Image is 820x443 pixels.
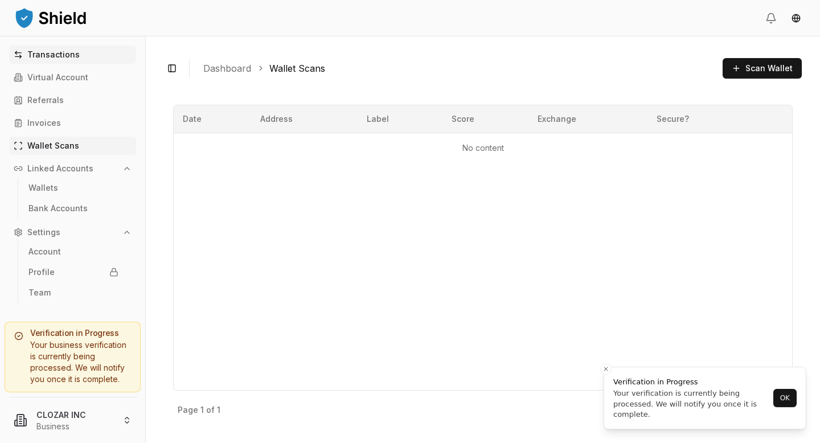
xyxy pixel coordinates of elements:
h5: Verification in Progress [14,329,131,337]
p: 1 [200,406,204,414]
a: Verification in ProgressYour business verification is currently being processed. We will notify y... [5,322,141,392]
p: Profile [28,268,55,276]
a: Invoices [9,114,136,132]
button: Close toast [600,363,612,375]
img: ShieldPay Logo [14,6,88,29]
button: OK [773,389,797,407]
a: Dashboard [203,61,251,75]
button: Linked Accounts [9,159,136,178]
p: Wallets [28,184,58,192]
p: Invoices [27,119,61,127]
th: Date [174,105,251,133]
div: Your business verification is currently being processed. We will notify you once it is complete. [14,339,131,385]
button: Scan Wallet [723,58,802,79]
p: 1 [217,406,220,414]
p: Referrals [27,96,64,104]
p: Linked Accounts [27,165,93,173]
p: Settings [27,228,60,236]
button: CLOZAR INCBusiness [5,402,141,438]
th: Address [251,105,358,133]
p: Account [28,248,61,256]
a: Wallets [24,179,123,197]
span: Scan Wallet [745,63,793,74]
p: CLOZAR INC [36,409,113,421]
a: Profile [24,263,123,281]
a: Account [24,243,123,261]
div: Verification in Progress [613,376,770,388]
p: Bank Accounts [28,204,88,212]
p: of [206,406,215,414]
a: Transactions [9,46,136,64]
div: Your verification is currently being processed. We will notify you once it is complete. [613,388,770,420]
p: No content [183,142,783,154]
p: Virtual Account [27,73,88,81]
a: Team [24,284,123,302]
th: Score [442,105,528,133]
th: Label [358,105,442,133]
button: Settings [9,223,136,241]
p: Transactions [27,51,80,59]
p: Wallet Scans [27,142,79,150]
a: Virtual Account [9,68,136,87]
a: Bank Accounts [24,199,123,218]
a: Wallet Scans [269,61,325,75]
a: Referrals [9,91,136,109]
nav: breadcrumb [203,61,714,75]
p: Team [28,289,51,297]
th: Exchange [528,105,648,133]
th: Secure? [647,105,754,133]
a: Wallet Scans [9,137,136,155]
p: Page [178,406,198,414]
p: Business [36,421,113,432]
